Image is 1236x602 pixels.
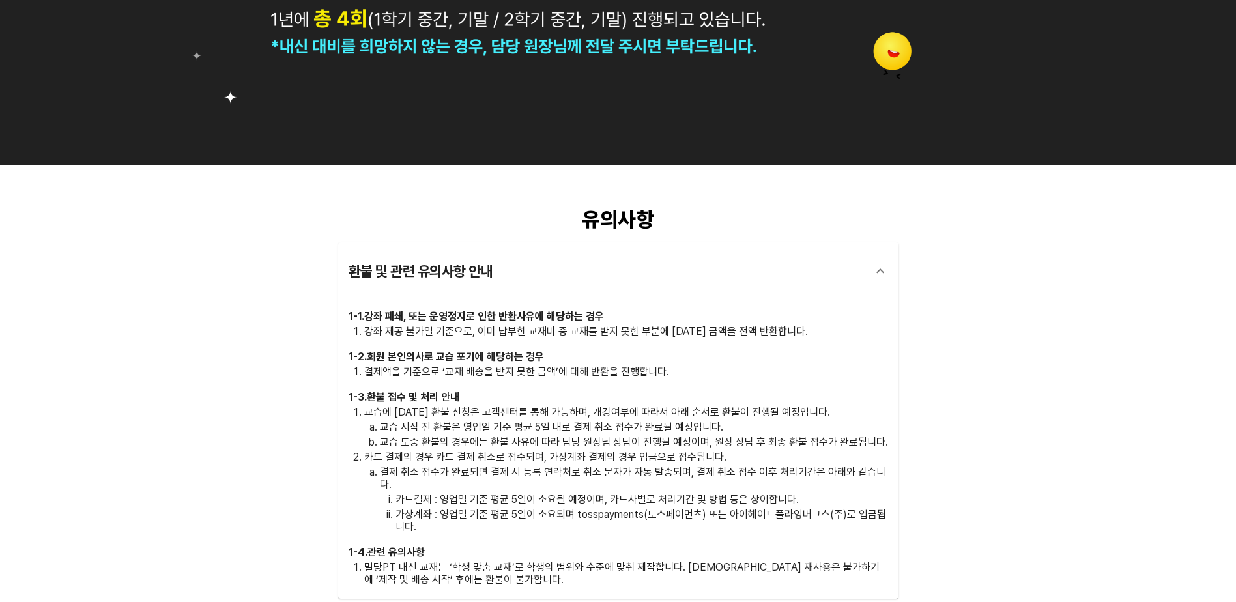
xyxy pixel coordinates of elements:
[349,310,888,322] h3: 1 - 1 . 강좌 폐쇄, 또는 운영정지로 인한 반환사유에 해당하는 경우
[349,351,888,363] h3: 1 - 2 . 회원 본인의사로 교습 포기에 해당하는 경우
[349,391,888,403] h3: 1 - 3 . 환불 접수 및 처리 안내
[395,508,888,533] p: 가상계좌 : 영업일 기준 평균 5일이 소요되며 tosspayments(토스페이먼츠) 또는 아이헤이트플라잉버그스(주)로 입금됩니다.
[349,546,888,558] h3: 1 - 4 . 관련 유의사항
[338,242,898,300] div: 환불 및 관련 유의사항 안내
[349,255,865,287] div: 환불 및 관련 유의사항 안내
[364,451,888,463] p: 카드 결제의 경우 카드 결제 취소로 접수되며, 가상계좌 결제의 경우 입금으로 접수됩니다.
[364,325,888,337] p: 강좌 제공 불가일 기준으로, 이미 납부한 교재비 중 교재를 받지 못한 부분에 [DATE] 금액을 전액 반환합니다.
[364,406,888,418] p: 교습에 [DATE] 환불 신청은 고객센터를 통해 가능하며, 개강여부에 따라서 아래 순서로 환불이 진행될 예정입니다.
[380,436,888,448] p: 교습 도중 환불의 경우에는 환불 사유에 따라 담당 원장님 상담이 진행될 예정이며, 원장 상담 후 최종 환불 접수가 완료됩니다.
[395,493,888,506] p: 카드결제 : 영업일 기준 평균 5일이 소요될 예정이며, 카드사별로 처리기간 및 방법 등은 상이합니다.
[380,421,888,433] p: 교습 시작 전 환불은 영업일 기준 평균 5일 내로 결제 취소 접수가 완료될 예정입니다.
[364,561,888,586] p: 밀당PT 내신 교재는 ‘학생 맞춤 교재’로 학생의 범위와 수준에 맞춰 제작합니다. [DEMOGRAPHIC_DATA] 재사용은 불가하기에 ‘제작 및 배송 시작’ 후에는 환불이 ...
[338,207,898,232] div: 유의사항
[364,365,888,378] p: 결제액을 기준으로 ‘교재 배송을 받지 못한 금액’에 대해 반환을 진행합니다.
[380,466,888,491] p: 결제 취소 접수가 완료되면 결제 시 등록 연락처로 취소 문자가 자동 발송되며, 결제 취소 접수 이후 처리기간은 아래와 같습니다.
